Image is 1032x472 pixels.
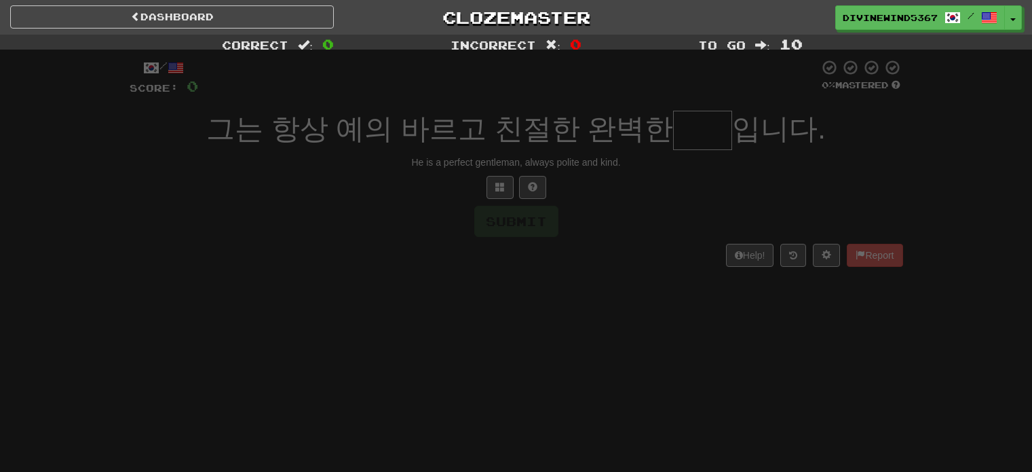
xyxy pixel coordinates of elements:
span: 0 [187,77,198,94]
span: To go [698,38,746,52]
span: 0 [322,36,334,52]
span: 입니다. [732,113,826,145]
button: Round history (alt+y) [780,244,806,267]
span: / [968,11,974,20]
div: / [130,59,198,76]
span: : [755,39,770,51]
div: He is a perfect gentleman, always polite and kind. [130,156,903,169]
div: Mastered [819,79,903,92]
span: Score: [130,82,178,94]
span: Incorrect [451,38,536,52]
button: Report [847,244,902,267]
span: Correct [222,38,288,52]
button: Submit [474,206,558,237]
a: Clozemaster [354,5,678,29]
span: 그는 항상 예의 바르고 친절한 완벽한 [206,113,673,145]
span: 10 [780,36,803,52]
span: 0 % [822,79,835,90]
span: : [298,39,313,51]
button: Switch sentence to multiple choice alt+p [486,176,514,199]
a: DivineWind5367 / [835,5,1005,30]
span: 0 [570,36,581,52]
span: DivineWind5367 [843,12,938,24]
span: : [546,39,560,51]
button: Help! [726,244,774,267]
a: Dashboard [10,5,334,29]
button: Single letter hint - you only get 1 per sentence and score half the points! alt+h [519,176,546,199]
